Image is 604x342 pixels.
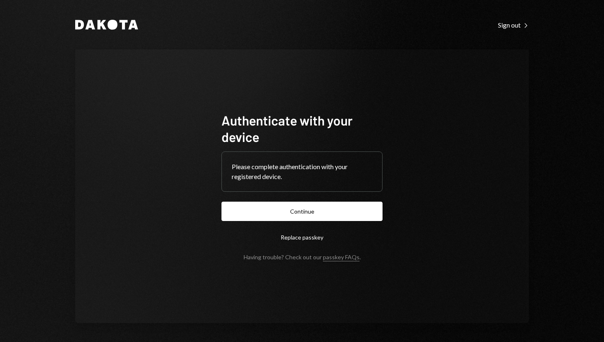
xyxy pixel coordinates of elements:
[498,20,529,29] a: Sign out
[244,254,361,261] div: Having trouble? Check out our .
[221,228,383,247] button: Replace passkey
[498,21,529,29] div: Sign out
[232,162,372,181] div: Please complete authentication with your registered device.
[221,112,383,145] h1: Authenticate with your device
[323,254,360,261] a: passkey FAQs
[221,202,383,221] button: Continue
